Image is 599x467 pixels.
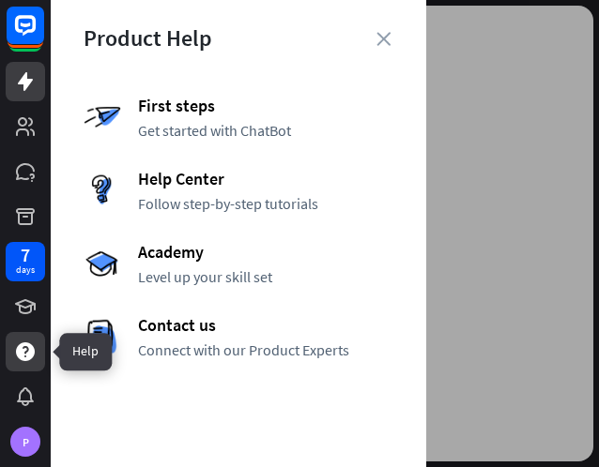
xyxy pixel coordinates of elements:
i: close [376,32,391,46]
span: First steps [138,95,393,116]
div: Product Help [84,23,393,53]
span: Follow step-by-step tutorials [138,194,393,213]
div: 7 [21,247,30,264]
span: Get started with ChatBot [138,121,393,140]
div: P [10,427,40,457]
div: days [16,264,35,277]
span: Academy [138,241,393,263]
span: Contact us [138,314,393,336]
span: Connect with our Product Experts [138,340,393,359]
a: 7 days [6,242,45,281]
button: Open LiveChat chat widget [15,8,71,64]
span: Level up your skill set [138,267,393,286]
span: Help Center [138,168,393,189]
